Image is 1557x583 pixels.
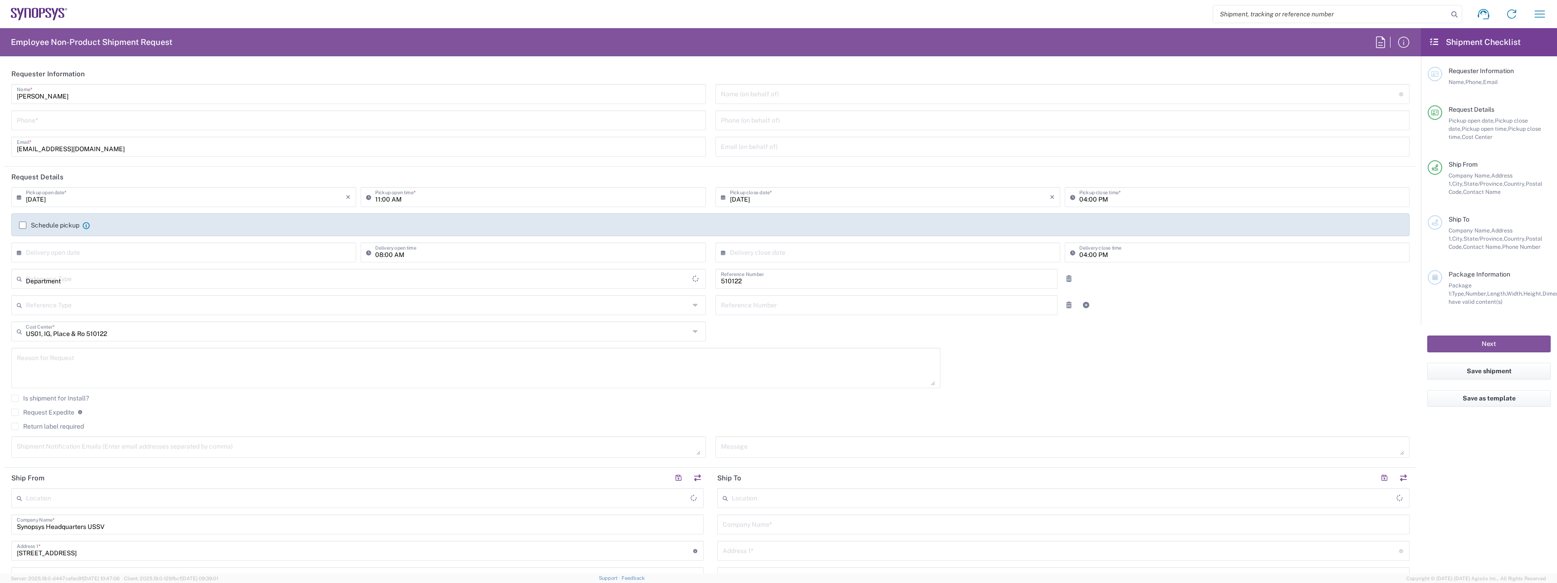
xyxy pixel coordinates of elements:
[622,575,645,581] a: Feedback
[1504,180,1526,187] span: Country,
[1050,190,1055,204] i: ×
[1462,125,1508,132] span: Pickup open time,
[1502,243,1541,250] span: Phone Number
[11,409,74,416] label: Request Expedite
[1449,216,1469,223] span: Ship To
[346,190,351,204] i: ×
[1449,227,1491,234] span: Company Name,
[11,423,84,430] label: Return label required
[1080,299,1092,311] a: Add Reference
[11,173,64,182] h2: Request Details
[1449,271,1510,278] span: Package Information
[1452,290,1465,297] span: Type,
[19,222,79,229] label: Schedule pickup
[1449,161,1478,168] span: Ship From
[1465,290,1487,297] span: Number,
[1487,290,1507,297] span: Length,
[11,395,89,402] label: Is shipment for Install?
[1507,290,1523,297] span: Width,
[1463,243,1502,250] span: Contact Name,
[11,474,44,483] h2: Ship From
[124,576,218,581] span: Client: 2025.19.0-129fbcf
[1449,79,1465,85] span: Name,
[11,69,85,79] h2: Requester Information
[599,575,622,581] a: Support
[11,37,172,48] h2: Employee Non-Product Shipment Request
[1213,5,1448,23] input: Shipment, tracking or reference number
[1504,235,1526,242] span: Country,
[1449,172,1491,179] span: Company Name,
[1464,235,1504,242] span: State/Province,
[11,576,120,581] span: Server: 2025.19.0-d447cefac8f
[1523,290,1542,297] span: Height,
[181,576,218,581] span: [DATE] 09:39:01
[1452,180,1464,187] span: City,
[83,576,120,581] span: [DATE] 10:47:06
[1449,282,1472,297] span: Package 1:
[1449,67,1514,74] span: Requester Information
[1406,574,1546,583] span: Copyright © [DATE]-[DATE] Agistix Inc., All Rights Reserved
[1465,79,1483,85] span: Phone,
[1427,363,1551,380] button: Save shipment
[1449,106,1494,113] span: Request Details
[1464,180,1504,187] span: State/Province,
[1449,117,1495,124] span: Pickup open date,
[1062,299,1075,311] a: Remove Reference
[1452,235,1464,242] span: City,
[1483,79,1498,85] span: Email
[717,474,741,483] h2: Ship To
[1427,390,1551,407] button: Save as template
[1427,336,1551,352] button: Next
[1429,37,1521,48] h2: Shipment Checklist
[1463,188,1501,195] span: Contact Name
[1062,272,1075,285] a: Remove Reference
[1462,133,1493,140] span: Cost Center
